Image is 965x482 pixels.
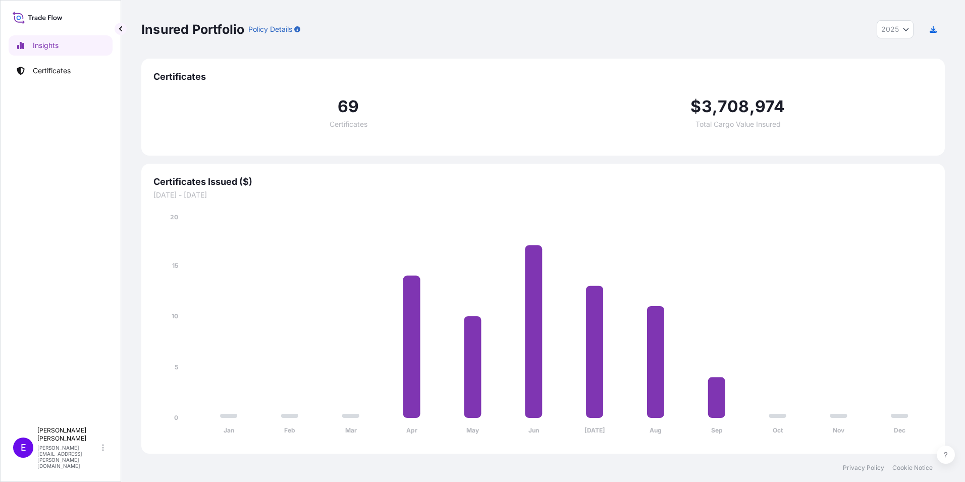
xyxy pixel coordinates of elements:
span: Certificates Issued ($) [153,176,933,188]
span: Certificates [153,71,933,83]
span: 974 [755,99,785,115]
a: Insights [9,35,113,56]
p: [PERSON_NAME][EMAIL_ADDRESS][PERSON_NAME][DOMAIN_NAME] [37,445,100,469]
tspan: [DATE] [584,426,605,434]
p: Insights [33,40,59,51]
span: Total Cargo Value Insured [695,121,781,128]
tspan: May [466,426,479,434]
span: 708 [718,99,749,115]
a: Cookie Notice [892,464,933,472]
tspan: Jun [528,426,539,434]
tspan: Jan [224,426,234,434]
tspan: Mar [345,426,357,434]
span: 3 [702,99,712,115]
tspan: 10 [172,312,178,320]
tspan: Dec [894,426,905,434]
tspan: Apr [406,426,417,434]
tspan: 5 [175,363,178,371]
p: Certificates [33,66,71,76]
tspan: Feb [284,426,295,434]
a: Certificates [9,61,113,81]
tspan: 20 [170,213,178,221]
p: Insured Portfolio [141,21,244,37]
tspan: Nov [833,426,845,434]
tspan: Sep [711,426,723,434]
span: , [749,99,755,115]
span: Certificates [330,121,367,128]
a: Privacy Policy [843,464,884,472]
span: [DATE] - [DATE] [153,190,933,200]
button: Year Selector [877,20,914,38]
tspan: 15 [172,262,178,269]
span: E [21,443,26,453]
span: , [712,99,718,115]
tspan: Oct [773,426,783,434]
p: Policy Details [248,24,292,34]
p: [PERSON_NAME] [PERSON_NAME] [37,426,100,443]
span: 2025 [881,24,899,34]
span: $ [690,99,701,115]
tspan: Aug [650,426,662,434]
tspan: 0 [174,414,178,421]
span: 69 [338,99,359,115]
